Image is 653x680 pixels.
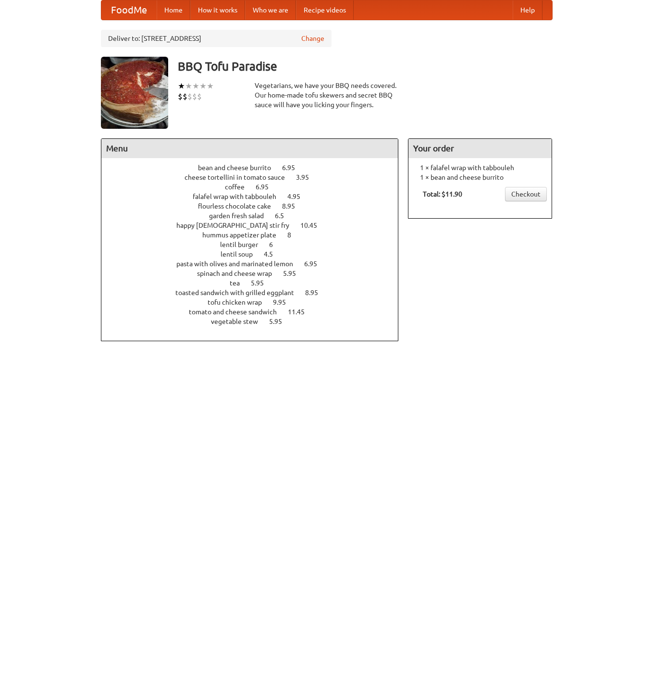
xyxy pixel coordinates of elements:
[185,173,327,181] a: cheese tortellini in tomato sauce 3.95
[185,173,295,181] span: cheese tortellini in tomato sauce
[198,202,281,210] span: flourless chocolate cake
[198,202,313,210] a: flourless chocolate cake 8.95
[199,81,207,91] li: ★
[197,270,314,277] a: spinach and cheese wrap 5.95
[178,91,183,102] li: $
[193,193,286,200] span: falafel wrap with tabbouleh
[282,202,305,210] span: 8.95
[176,260,303,268] span: pasta with olives and marinated lemon
[198,164,313,172] a: bean and cheese burrito 6.95
[275,212,294,220] span: 6.5
[423,190,462,198] b: Total: $11.90
[189,308,286,316] span: tomato and cheese sandwich
[273,298,296,306] span: 9.95
[296,173,319,181] span: 3.95
[176,222,299,229] span: happy [DEMOGRAPHIC_DATA] stir fry
[221,250,291,258] a: lentil soup 4.5
[413,163,547,173] li: 1 × falafel wrap with tabbouleh
[178,57,553,76] h3: BBQ Tofu Paradise
[305,289,328,297] span: 8.95
[256,183,278,191] span: 6.95
[208,298,271,306] span: tofu chicken wrap
[413,173,547,182] li: 1 × bean and cheese burrito
[269,318,292,325] span: 5.95
[197,91,202,102] li: $
[178,81,185,91] li: ★
[221,250,262,258] span: lentil soup
[176,222,335,229] a: happy [DEMOGRAPHIC_DATA] stir fry 10.45
[187,91,192,102] li: $
[175,289,336,297] a: toasted sandwich with grilled eggplant 8.95
[288,308,314,316] span: 11.45
[101,139,398,158] h4: Menu
[304,260,327,268] span: 6.95
[101,0,157,20] a: FoodMe
[301,34,324,43] a: Change
[287,193,310,200] span: 4.95
[189,308,322,316] a: tomato and cheese sandwich 11.45
[211,318,268,325] span: vegetable stew
[505,187,547,201] a: Checkout
[101,57,168,129] img: angular.jpg
[287,231,301,239] span: 8
[230,279,282,287] a: tea 5.95
[211,318,300,325] a: vegetable stew 5.95
[208,298,304,306] a: tofu chicken wrap 9.95
[197,270,282,277] span: spinach and cheese wrap
[198,164,281,172] span: bean and cheese burrito
[202,231,286,239] span: hummus appetizer plate
[175,289,304,297] span: toasted sandwich with grilled eggplant
[209,212,302,220] a: garden fresh salad 6.5
[251,279,273,287] span: 5.95
[192,81,199,91] li: ★
[190,0,245,20] a: How it works
[209,212,273,220] span: garden fresh salad
[192,91,197,102] li: $
[220,241,291,248] a: lentil burger 6
[225,183,254,191] span: coffee
[300,222,327,229] span: 10.45
[264,250,283,258] span: 4.5
[185,81,192,91] li: ★
[193,193,318,200] a: falafel wrap with tabbouleh 4.95
[283,270,306,277] span: 5.95
[296,0,354,20] a: Recipe videos
[101,30,332,47] div: Deliver to: [STREET_ADDRESS]
[408,139,552,158] h4: Your order
[230,279,249,287] span: tea
[202,231,309,239] a: hummus appetizer plate 8
[176,260,335,268] a: pasta with olives and marinated lemon 6.95
[255,81,399,110] div: Vegetarians, we have your BBQ needs covered. Our home-made tofu skewers and secret BBQ sauce will...
[269,241,283,248] span: 6
[220,241,268,248] span: lentil burger
[183,91,187,102] li: $
[282,164,305,172] span: 6.95
[225,183,286,191] a: coffee 6.95
[207,81,214,91] li: ★
[157,0,190,20] a: Home
[245,0,296,20] a: Who we are
[513,0,542,20] a: Help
